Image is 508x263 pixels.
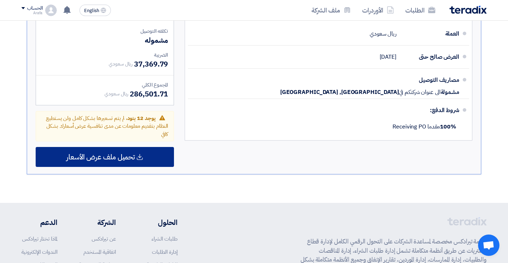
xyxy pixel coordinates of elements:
a: لماذا تختار تيرادكس [22,235,57,243]
div: Arafa [21,11,42,15]
a: الندوات الإلكترونية [21,248,57,256]
span: 286,501.71 [130,89,168,99]
strong: 100% [440,122,456,131]
span: English [84,8,99,13]
span: [GEOGRAPHIC_DATA], [GEOGRAPHIC_DATA] [280,89,399,96]
div: تكلفه التوصيل [42,27,168,35]
div: العرض صالح حتى [402,48,459,65]
span: مشمولة [441,89,459,96]
img: profile_test.png [45,5,57,16]
div: شروط الدفع: [199,102,459,119]
div: ريال سعودي [370,27,396,41]
a: عن تيرادكس [92,235,116,243]
div: الحساب [27,5,42,11]
a: طلبات الشراء [152,235,178,243]
li: الشركة [79,217,116,228]
span: مشموله [145,35,168,46]
div: الضريبة [42,51,168,59]
div: مصاريف التوصيل [402,72,459,89]
a: اتفاقية المستخدم [83,248,116,256]
a: الأوردرات [356,2,400,19]
span: [DATE] [380,53,396,61]
img: Teradix logo [450,6,487,14]
div: العملة [402,25,459,42]
button: English [79,5,111,16]
a: ملف الشركة [306,2,356,19]
div: المجموع الكلي [42,81,168,89]
li: الدعم [21,217,57,228]
span: ريال سعودي [104,90,128,98]
span: 37,369.79 [134,59,168,69]
li: الحلول [137,217,178,228]
span: الى عنوان شركتكم في [399,89,440,96]
span: يوجد 12 بنود [127,114,155,122]
span: مقدما Receiving PO [392,122,456,131]
span: ، لم يتم تسعيرها بشكل كامل ولن يستطيع النظام بتقديم معلومات عن مدى تنافسية عرض أسعارك بشكل كافي [46,114,168,138]
span: تحميل ملف عرض الأسعار [66,154,135,160]
a: إدارة الطلبات [152,248,178,256]
span: ريال سعودي [109,60,133,68]
div: Open chat [478,235,499,256]
a: الطلبات [400,2,441,19]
